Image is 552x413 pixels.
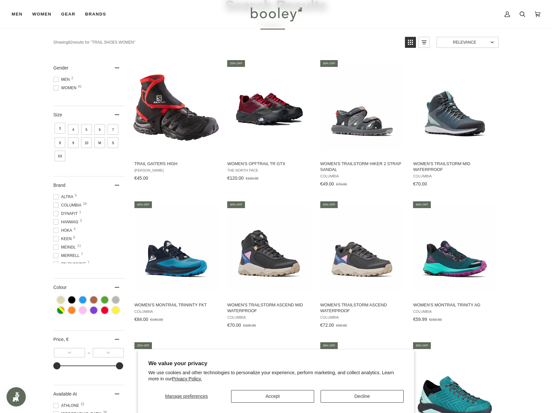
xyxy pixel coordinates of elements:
[79,211,81,214] span: 1
[93,348,124,357] input: Maximum value
[32,11,51,17] span: Women
[54,348,85,357] input: Minimum value
[148,390,225,403] button: Manage preferences
[320,342,338,349] div: 36% off
[412,200,498,324] a: Women's Montrail Trinity AG
[226,200,312,330] a: Women's Trailstorm Ascend Mid Waterproof
[68,296,75,303] span: Colour: Black
[336,182,347,186] span: €70.00
[53,85,78,91] span: Women
[85,350,93,355] span: –
[320,201,338,208] div: 20% off
[55,151,65,161] span: Size: XS
[412,206,498,291] img: Columbia Women's Montrail Trinity AG Deep Water / Bright Plum - Booley Galway
[75,194,77,197] span: 5
[101,296,108,303] span: Colour: Green
[413,174,497,178] span: Columbia
[94,137,105,148] span: Size: M
[320,315,404,319] span: Columbia
[53,391,77,397] span: Available At
[53,219,80,225] span: Hanwag
[80,219,82,222] span: 3
[53,337,69,342] span: Price
[133,65,219,150] img: Salomon Trail Gaiters High Black - Booley Galway
[260,20,285,29] a: View Products Tab
[101,307,108,314] span: Colour: Red
[412,65,498,150] img: Columbia Women's Trailstorm Mid Waterproof Graphite / Dusty Green - Booley Galway
[94,124,105,135] span: Size: 6
[53,253,81,259] span: Merrell
[246,176,259,180] span: €160.00
[53,228,74,233] span: Hoka
[133,206,219,291] img: Columbia Women's Montrail Trininty FKT Ocean Blue / Collegiate Navy - Booley Galway
[231,390,314,403] button: Accept
[53,261,88,267] span: On Running
[61,11,75,17] span: Gear
[227,201,245,208] div: 30% off
[172,376,202,381] a: Privacy Policy.
[68,124,79,135] span: Size: 4
[90,296,97,303] span: Colour: Brown
[319,206,405,291] img: Columbia Women's Trailstorm Ascend Waterproof Shark / Cosmos - Booley Galway
[319,65,405,150] img: Columbia Women's Trailstorm Hiker 2 Strap Sandal Graphite / Red Hibiscus - Booley Galway
[413,342,431,349] div: 30% off
[68,307,75,314] span: Colour: Orange
[437,37,499,48] a: Sort options
[227,302,311,313] span: Women's Trailstorm Ascend Mid Waterproof
[53,65,69,70] span: Gender
[148,370,404,382] p: We use cookies and other technologies to personalize your experience, perform marketing, and coll...
[55,123,65,133] span: Size: 3
[413,181,427,186] span: €70.00
[165,394,208,399] span: Manage preferences
[79,296,86,303] span: Colour: Blue
[319,200,405,330] a: Women's Trailstorm Ascend Waterproof
[133,200,219,324] a: Women's Montrail Trininty FKT
[320,322,334,327] span: €72.00
[227,322,241,327] span: €70.00
[405,37,416,48] a: View grid mode
[57,296,64,303] span: Colour: Beige
[112,296,119,303] span: Colour: Grey
[53,194,75,200] span: Altra
[53,112,62,117] span: Size
[74,228,76,231] span: 4
[413,316,427,322] span: €59.99
[68,137,79,148] span: Size: 9
[81,124,92,135] span: Size: 5
[134,302,218,308] span: Women's Montrail Trininty FKT
[81,403,84,406] span: 22
[413,302,497,308] span: Women's Montrail Trinity AG
[148,360,404,367] h2: We value your privacy
[226,65,312,150] img: The North Face Women's Offtrail TR GTX Alpine Plum / Asphalt Grey - Booley Galway
[53,236,74,242] span: Keen
[83,202,87,206] span: 19
[226,59,312,183] a: Women's Offtrail TR GTX
[64,337,69,342] span: , €
[53,285,71,290] span: Colour
[134,309,218,313] span: Columbia
[134,175,148,181] span: €45.00
[53,403,81,408] span: Athlone
[53,77,72,82] span: Men
[88,261,90,264] span: 1
[227,168,311,173] span: The North Face
[413,201,431,208] div: 60% off
[320,60,338,67] div: 30% off
[226,206,312,291] img: Columbia Women's Trailstorm Ascend Mid Waterproof Shark / Cosmos - Booley Galway
[108,124,118,135] span: Size: 7
[133,59,219,183] a: Trail Gaiters High
[320,174,404,178] span: Columbia
[90,307,97,314] span: Colour: Purple
[55,137,65,148] span: Size: 8
[81,253,83,256] span: 7
[227,175,244,181] span: €120.00
[78,85,81,88] span: 81
[227,161,311,167] span: Women's Offtrail TR GTX
[53,211,80,217] span: DYNAFIT
[112,307,119,314] span: Colour: Yellow
[321,390,404,403] button: Decline
[336,323,347,327] span: €90.00
[53,244,78,250] span: Meindl
[12,11,23,17] span: Men
[320,302,404,313] span: Women's Trailstorm Ascend Waterproof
